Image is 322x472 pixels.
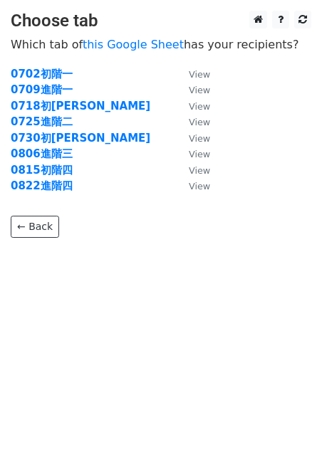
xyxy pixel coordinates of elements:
[189,101,210,112] small: View
[189,69,210,80] small: View
[11,179,73,192] a: 0822進階四
[175,132,210,145] a: View
[189,165,210,176] small: View
[189,117,210,127] small: View
[189,181,210,192] small: View
[175,100,210,112] a: View
[11,68,73,80] a: 0702初階一
[175,147,210,160] a: View
[83,38,184,51] a: this Google Sheet
[175,83,210,96] a: View
[189,85,210,95] small: View
[175,68,210,80] a: View
[11,115,73,128] a: 0725進階二
[11,132,150,145] a: 0730初[PERSON_NAME]
[189,133,210,144] small: View
[11,11,311,31] h3: Choose tab
[175,179,210,192] a: View
[11,164,73,177] a: 0815初階四
[11,83,73,96] a: 0709進階一
[11,147,73,160] a: 0806進階三
[175,115,210,128] a: View
[11,216,59,238] a: ← Back
[175,164,210,177] a: View
[189,149,210,159] small: View
[11,37,311,52] p: Which tab of has your recipients?
[11,100,150,112] a: 0718初[PERSON_NAME]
